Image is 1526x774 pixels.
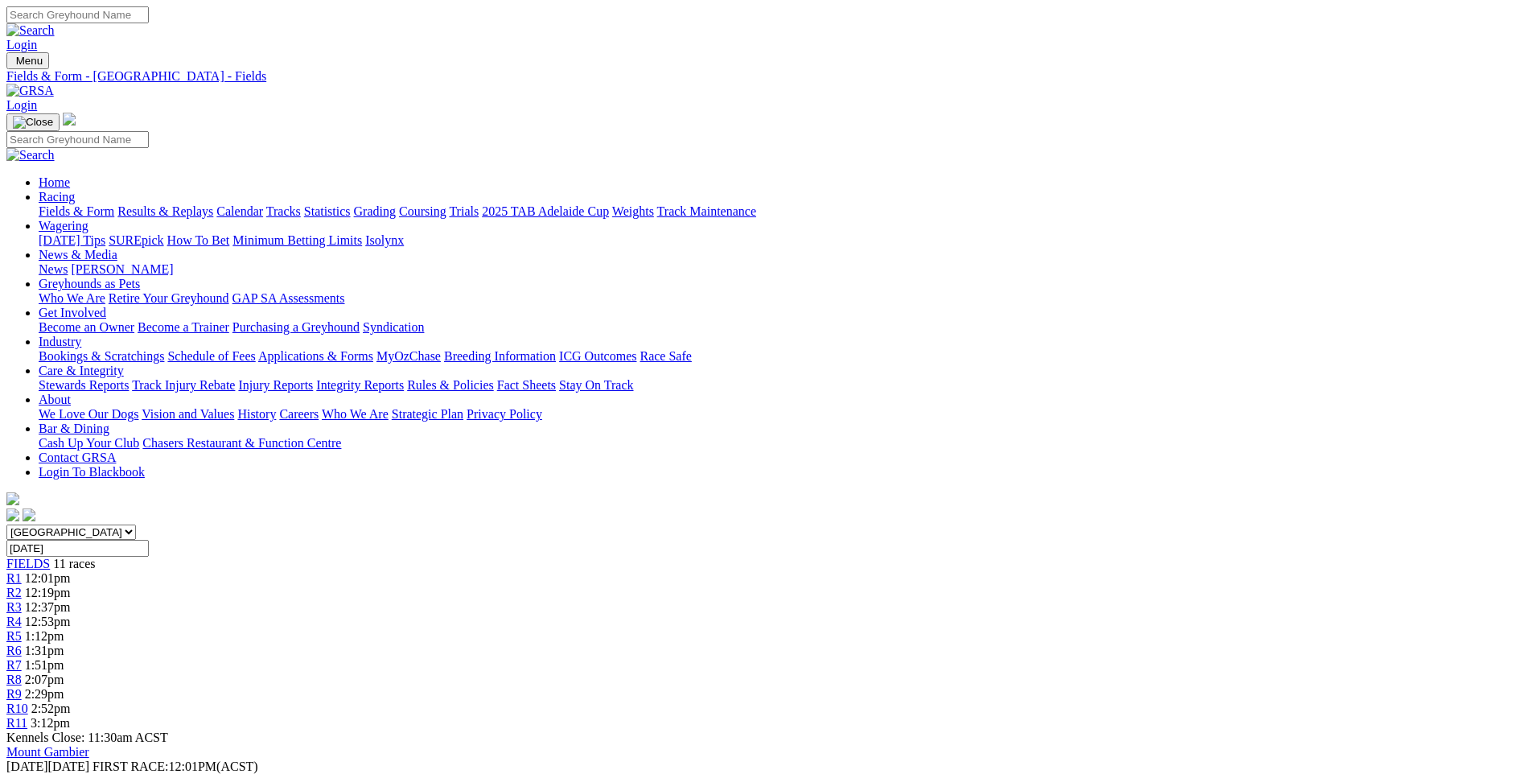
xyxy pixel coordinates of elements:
span: [DATE] [6,760,48,773]
span: R4 [6,615,22,628]
span: 2:07pm [25,673,64,686]
a: Breeding Information [444,349,556,363]
span: 12:53pm [25,615,71,628]
a: 2025 TAB Adelaide Cup [482,204,609,218]
a: R3 [6,600,22,614]
a: Statistics [304,204,351,218]
a: [DATE] Tips [39,233,105,247]
a: Get Involved [39,306,106,319]
img: logo-grsa-white.png [63,113,76,126]
div: Greyhounds as Pets [39,291,1520,306]
img: Search [6,148,55,163]
button: Toggle navigation [6,52,49,69]
a: Home [39,175,70,189]
span: 2:52pm [31,702,71,715]
a: Become a Trainer [138,320,229,334]
a: Wagering [39,219,88,233]
span: 1:51pm [25,658,64,672]
div: Industry [39,349,1520,364]
span: 12:01PM(ACST) [93,760,258,773]
span: 11 races [53,557,95,570]
input: Search [6,131,149,148]
a: Coursing [399,204,446,218]
a: Mount Gambier [6,745,89,759]
a: Race Safe [640,349,691,363]
a: Integrity Reports [316,378,404,392]
div: Wagering [39,233,1520,248]
a: Calendar [216,204,263,218]
span: Menu [16,55,43,67]
a: History [237,407,276,421]
a: Industry [39,335,81,348]
a: R10 [6,702,28,715]
a: GAP SA Assessments [232,291,345,305]
a: [PERSON_NAME] [71,262,173,276]
a: FIELDS [6,557,50,570]
div: News & Media [39,262,1520,277]
span: R5 [6,629,22,643]
a: Greyhounds as Pets [39,277,140,290]
a: Careers [279,407,319,421]
span: 3:12pm [31,716,70,730]
a: Minimum Betting Limits [232,233,362,247]
img: facebook.svg [6,508,19,521]
a: Stewards Reports [39,378,129,392]
span: 12:37pm [25,600,71,614]
a: R8 [6,673,22,686]
a: Strategic Plan [392,407,463,421]
a: R11 [6,716,27,730]
a: Rules & Policies [407,378,494,392]
input: Search [6,6,149,23]
a: Track Maintenance [657,204,756,218]
a: Login [6,38,37,51]
a: News & Media [39,248,117,261]
img: Search [6,23,55,38]
a: Cash Up Your Club [39,436,139,450]
a: We Love Our Dogs [39,407,138,421]
a: Who We Are [39,291,105,305]
input: Select date [6,540,149,557]
a: SUREpick [109,233,163,247]
a: R7 [6,658,22,672]
a: Injury Reports [238,378,313,392]
a: Privacy Policy [467,407,542,421]
a: R2 [6,586,22,599]
a: Retire Your Greyhound [109,291,229,305]
span: 1:12pm [25,629,64,643]
span: 12:19pm [25,586,71,599]
span: 1:31pm [25,644,64,657]
a: R1 [6,571,22,585]
a: Fields & Form - [GEOGRAPHIC_DATA] - Fields [6,69,1520,84]
a: Login To Blackbook [39,465,145,479]
a: MyOzChase [376,349,441,363]
a: Chasers Restaurant & Function Centre [142,436,341,450]
a: How To Bet [167,233,230,247]
a: Fields & Form [39,204,114,218]
a: R9 [6,687,22,701]
span: Kennels Close: 11:30am ACST [6,731,168,744]
a: Racing [39,190,75,204]
a: Weights [612,204,654,218]
a: R6 [6,644,22,657]
div: Racing [39,204,1520,219]
img: GRSA [6,84,54,98]
a: Applications & Forms [258,349,373,363]
a: Care & Integrity [39,364,124,377]
div: About [39,407,1520,422]
a: Isolynx [365,233,404,247]
a: News [39,262,68,276]
div: Bar & Dining [39,436,1520,451]
a: Grading [354,204,396,218]
a: Stay On Track [559,378,633,392]
a: Bookings & Scratchings [39,349,164,363]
